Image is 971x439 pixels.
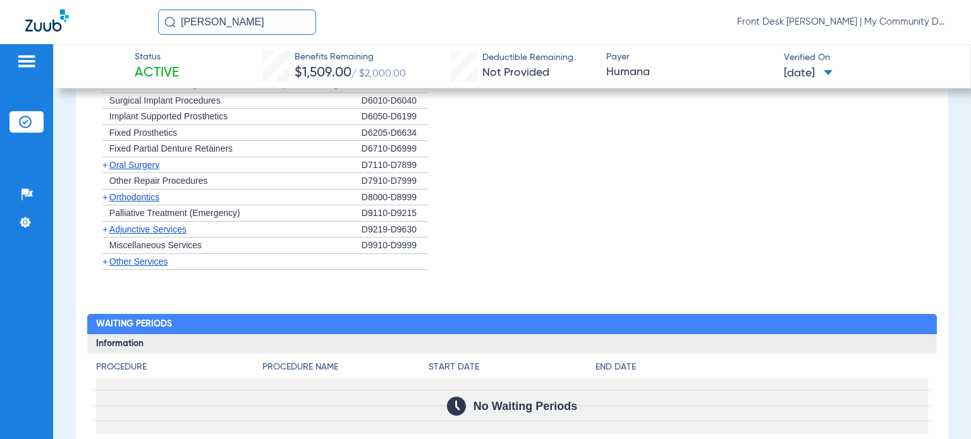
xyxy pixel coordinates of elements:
[109,79,339,89] span: Dentures, Denture Adjustments, Denture Repairs, Relining
[351,69,406,79] span: / $2,000.00
[109,192,159,202] span: Orthodontics
[109,224,186,234] span: Adjunctive Services
[362,222,428,238] div: D9219-D9630
[16,54,37,69] img: hamburger-icon
[25,9,69,32] img: Zuub Logo
[109,208,240,218] span: Palliative Treatment (Emergency)
[109,95,221,105] span: Surgical Implant Procedures
[595,361,929,378] app-breakdown-title: End Date
[102,256,107,267] span: +
[109,160,159,170] span: Oral Surgery
[135,51,179,64] span: Status
[164,16,176,28] img: Search Icon
[473,400,577,412] span: No Waiting Periods
[295,51,406,64] span: Benefits Remaining
[109,256,168,267] span: Other Services
[737,16,946,28] span: Front Desk [PERSON_NAME] | My Community Dental Centers
[96,361,262,374] h4: Procedure
[362,189,428,206] div: D8000-D8999
[482,67,549,78] span: Not Provided
[784,51,950,64] span: Verified On
[109,111,228,121] span: Implant Supported Prosthetics
[362,238,428,254] div: D9910-D9999
[595,361,929,374] h4: End Date
[262,361,429,374] h4: Procedure Name
[109,128,177,138] span: Fixed Prosthetics
[784,66,833,81] span: [DATE]
[109,176,208,186] span: Other Repair Procedures
[606,64,773,80] span: Humana
[429,361,595,378] app-breakdown-title: Start Date
[87,314,937,334] h2: Waiting Periods
[109,143,233,153] span: Fixed Partial Denture Retainers
[96,361,262,378] app-breakdown-title: Procedure
[362,141,428,157] div: D6710-D6999
[362,109,428,125] div: D6050-D6199
[362,93,428,109] div: D6010-D6040
[447,397,466,416] img: Calendar
[109,240,202,250] span: Miscellaneous Services
[362,157,428,174] div: D7110-D7899
[135,64,179,82] span: Active
[606,51,773,64] span: Payer
[362,125,428,141] div: D6205-D6634
[482,51,573,64] span: Deductible Remaining
[295,66,351,80] span: $1,509.00
[102,224,107,234] span: +
[362,205,428,222] div: D9110-D9215
[102,160,107,170] span: +
[102,192,107,202] span: +
[429,361,595,374] h4: Start Date
[908,378,971,439] iframe: Chat Widget
[87,334,937,354] h3: Information
[262,361,429,378] app-breakdown-title: Procedure Name
[158,9,316,35] input: Search for patients
[362,173,428,189] div: D7910-D7999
